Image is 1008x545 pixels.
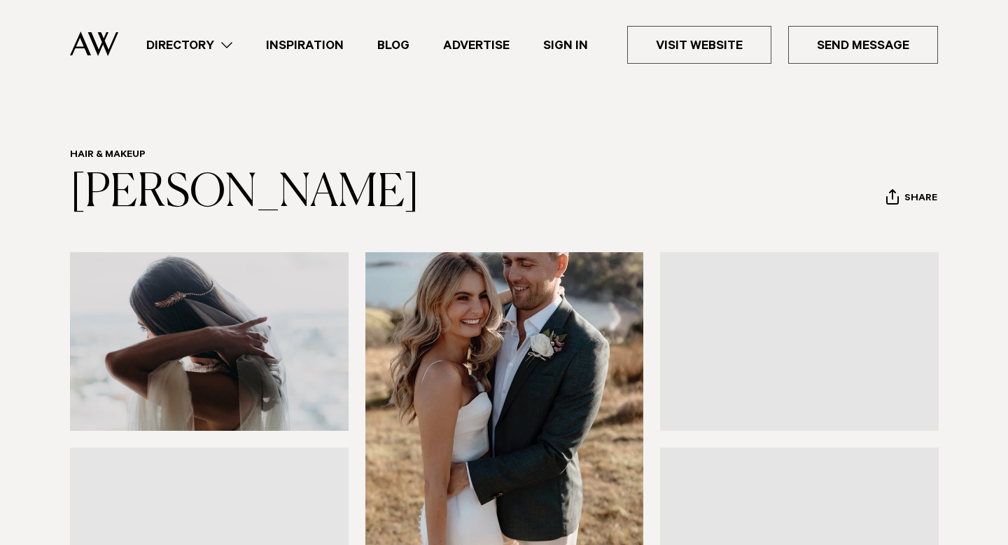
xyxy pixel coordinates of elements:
a: Directory [129,36,249,55]
button: Share [885,188,938,209]
a: Hair & Makeup [70,150,146,161]
img: Auckland Weddings Logo [70,32,118,56]
span: Share [904,193,937,206]
a: Blog [360,36,426,55]
a: Advertise [426,36,526,55]
a: [PERSON_NAME] [70,171,419,216]
a: Visit Website [627,26,771,64]
a: Sign In [526,36,605,55]
a: Inspiration [249,36,360,55]
a: Send Message [788,26,938,64]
